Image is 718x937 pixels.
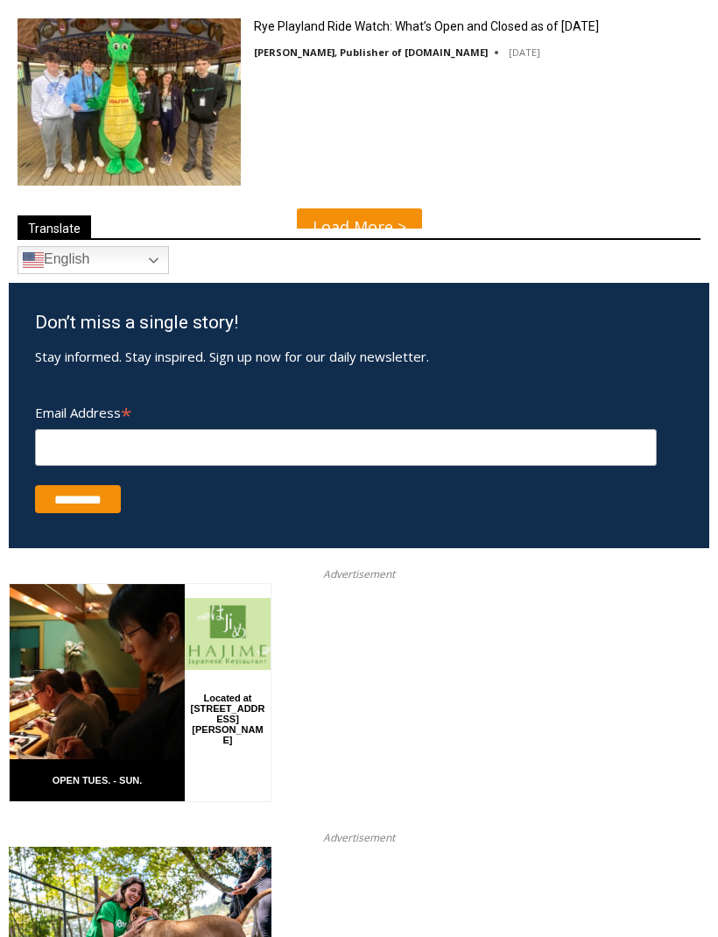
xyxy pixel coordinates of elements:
img: Rye Playland Ride Watch: What’s Open and Closed as of Thursday, September 4, 2025 [18,18,241,186]
div: Located at [STREET_ADDRESS][PERSON_NAME] [180,109,257,209]
label: Email Address [35,395,657,426]
a: English [18,246,169,274]
a: Open Tues. - Sun. [PHONE_NUMBER] [1,176,176,218]
h3: Don’t miss a single story! [35,309,683,337]
img: en [23,250,44,271]
a: Load More > [297,208,422,246]
a: Rye Playland Ride Watch: What’s Open and Closed as of [DATE] [254,18,599,34]
span: Translate [18,215,91,239]
a: [PERSON_NAME], Publisher of [DOMAIN_NAME] [254,46,488,59]
p: Stay informed. Stay inspired. Sign up now for our daily newsletter. [35,346,683,367]
time: [DATE] [509,46,540,59]
span: Advertisement [306,566,412,582]
span: Advertisement [306,829,412,846]
span: Open Tues. - Sun. [PHONE_NUMBER] [5,180,172,247]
